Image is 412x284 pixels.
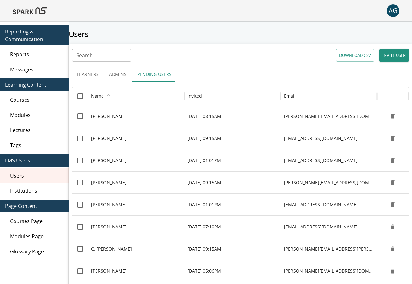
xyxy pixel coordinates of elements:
[296,92,305,100] button: Sort
[10,142,64,149] span: Tags
[281,127,377,149] div: awlodarczyk@health.sdu.dk
[187,135,221,142] p: [DATE] 09:15AM
[187,113,221,119] p: [DATE] 08:15AM
[388,156,397,165] button: Delete
[5,157,64,164] span: LMS Users
[390,224,396,230] svg: Remove
[388,112,397,121] button: Delete
[388,178,397,187] button: Delete
[72,67,104,82] button: Learners
[390,157,396,164] svg: Remove
[91,135,127,142] p: [PERSON_NAME]
[10,248,64,255] span: Glossary Page
[10,126,64,134] span: Lectures
[388,200,397,209] button: Delete
[390,246,396,252] svg: Remove
[281,260,377,282] div: carmen@sparkns.org
[72,67,409,82] div: user types
[281,149,377,171] div: khoru001@umn.edu
[387,4,399,17] button: account of current user
[203,92,211,100] button: Sort
[388,244,397,254] button: Delete
[187,93,202,100] h6: Invited
[5,81,64,88] span: Learning Content
[10,172,64,179] span: Users
[10,96,64,104] span: Courses
[390,179,396,186] svg: Remove
[187,224,221,230] p: [DATE] 07:10PM
[10,51,64,58] span: Reports
[388,222,397,232] button: Delete
[91,246,132,252] p: C. [PERSON_NAME]
[91,113,127,119] p: [PERSON_NAME]
[91,268,127,274] p: [PERSON_NAME]
[187,202,221,208] p: [DATE] 01:01PM
[281,193,377,215] div: apoulos@albany.edu
[281,215,377,238] div: alasartec@unav.es
[390,113,396,119] svg: Remove
[336,49,374,62] button: Download CSV
[187,268,221,274] p: [DATE] 05:06PM
[390,202,396,208] svg: Remove
[91,157,127,164] p: [PERSON_NAME]
[91,224,127,230] p: [PERSON_NAME]
[281,171,377,193] div: allen.kaasik@ut.ee
[5,202,64,210] span: Page Content
[91,179,127,186] p: [PERSON_NAME]
[379,49,409,62] button: Invite user
[10,187,64,195] span: Institutions
[69,29,412,39] h5: Users
[13,3,47,18] img: Logo of SPARK at Stanford
[10,217,64,225] span: Courses Page
[388,134,397,143] button: Delete
[387,4,399,17] div: AG
[104,92,113,100] button: Sort
[10,111,64,119] span: Modules
[10,66,64,73] span: Messages
[187,246,221,252] p: [DATE] 09:15AM
[284,93,296,99] div: Email
[132,67,177,82] button: Pending Users
[390,268,396,274] svg: Remove
[390,135,396,142] svg: Remove
[281,238,377,260] div: alexander.boecker@med.uni-goettingen.de
[388,266,397,276] button: Delete
[187,179,221,186] p: [DATE] 09:15AM
[91,93,104,99] div: Name
[10,233,64,240] span: Modules Page
[5,28,64,43] span: Reporting & Communication
[281,105,377,127] div: abhijeet.kapoor@nih.gov
[187,157,221,164] p: [DATE] 01:01PM
[91,202,127,208] p: [PERSON_NAME]
[104,67,132,82] button: Admins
